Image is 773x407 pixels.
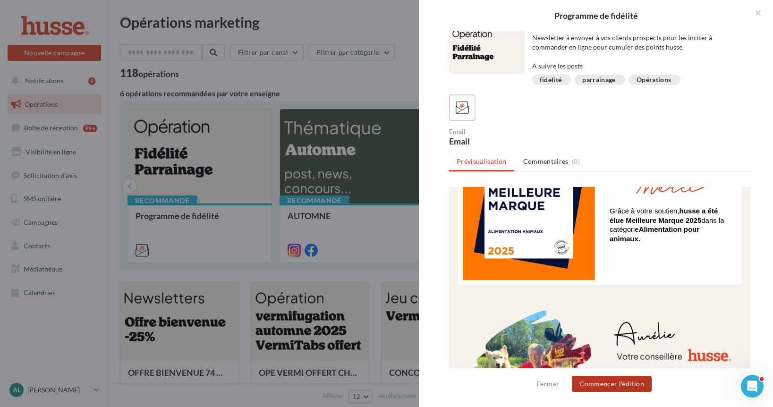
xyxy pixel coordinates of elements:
[741,375,764,398] iframe: Intercom live chat
[523,157,569,166] span: Commentaires
[572,158,580,165] span: (0)
[532,25,743,31] div: Description
[161,20,269,37] strong: husse a été élue Meilleure Marque 2025
[533,378,563,390] button: Fermer
[161,38,250,56] strong: Alimentation pour animaux.
[582,76,616,84] div: parrainage
[532,33,743,71] div: Newsletter à envoyer à vos clients prospects pour les inciter à commander en ligne pour cumuler d...
[540,76,562,84] div: fidelité
[14,119,146,251] img: Aurelie_photo.png
[434,11,758,20] div: Programme de fidélité
[572,376,652,392] button: Commencer l'édition
[161,20,275,56] span: Grâce à votre soutien, dans la catégorie
[637,76,671,84] div: Opérations
[449,137,596,145] div: Email
[155,119,288,251] img: Aurelie.png
[449,128,596,135] div: Email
